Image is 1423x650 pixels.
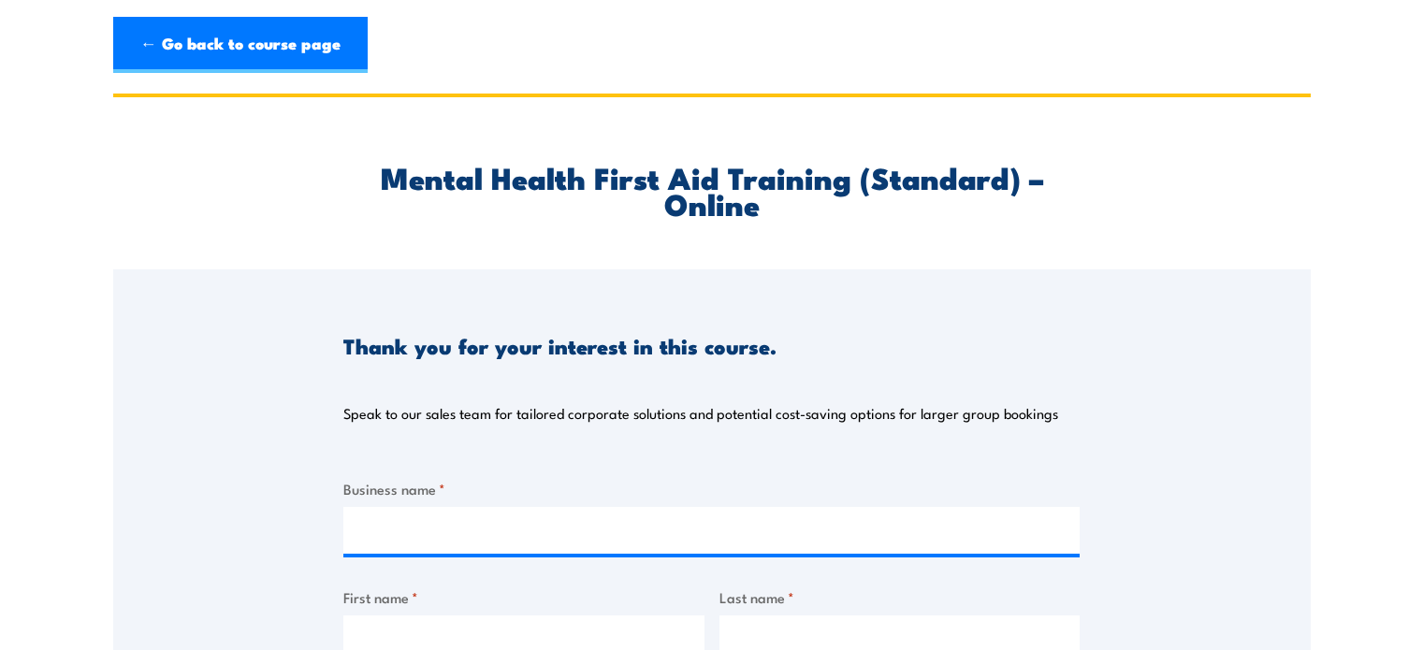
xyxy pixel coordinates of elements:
h3: Thank you for your interest in this course. [343,335,777,356]
a: ← Go back to course page [113,17,368,73]
p: Speak to our sales team for tailored corporate solutions and potential cost-saving options for la... [343,404,1058,423]
label: Last name [719,586,1081,608]
label: Business name [343,478,1080,499]
label: First name [343,586,704,608]
h2: Mental Health First Aid Training (Standard) – Online [343,164,1080,216]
